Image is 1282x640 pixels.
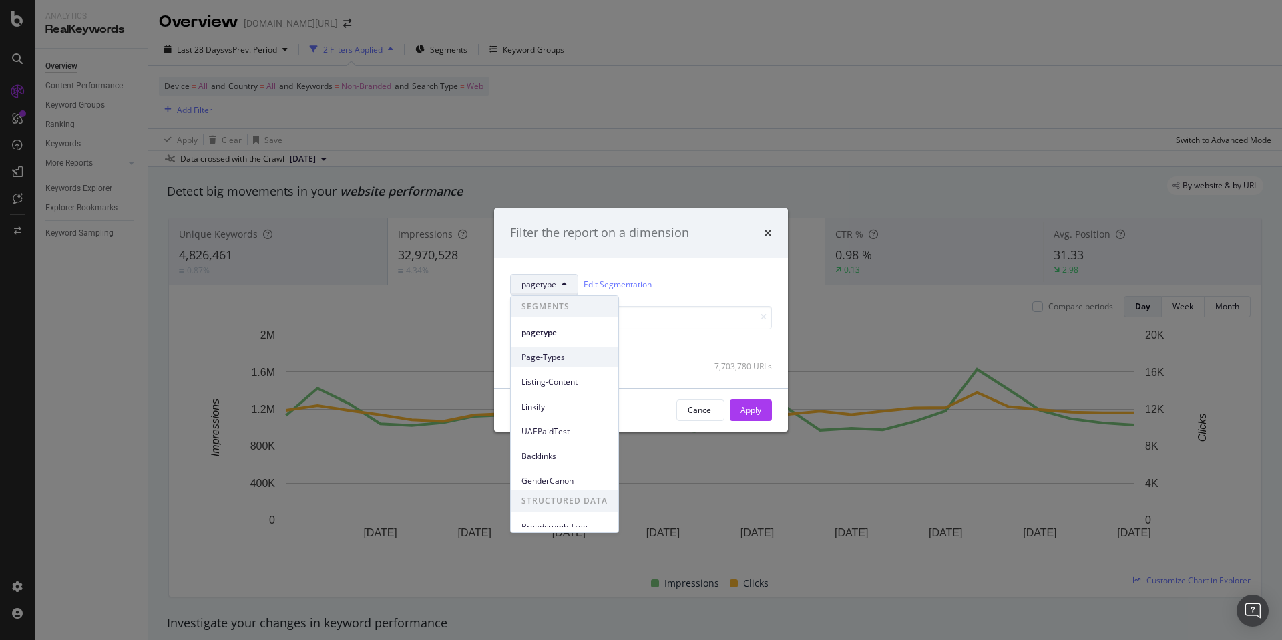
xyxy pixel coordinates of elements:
button: pagetype [510,274,578,295]
div: Filter the report on a dimension [510,224,689,242]
span: SEGMENTS [511,296,618,317]
span: Listing-Content [521,376,608,388]
span: Linkify [521,401,608,413]
div: Select all data available [510,340,772,351]
span: STRUCTURED DATA [511,490,618,512]
div: Open Intercom Messenger [1237,595,1269,627]
span: UAEPaidTest [521,426,608,438]
span: GenderCanon [521,475,608,487]
span: Page-Types [521,351,608,363]
span: Backlinks [521,450,608,462]
div: Apply [740,404,761,416]
span: Breadcrumb Tree [521,521,608,533]
span: pagetype [521,327,608,339]
button: Cancel [676,399,724,421]
div: times [764,224,772,242]
a: Edit Segmentation [584,277,652,291]
button: Apply [730,399,772,421]
input: Search [510,306,772,329]
div: Cancel [688,404,713,416]
div: modal [494,208,788,432]
span: pagetype [521,279,556,290]
div: 7,703,780 URLs [706,361,772,372]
